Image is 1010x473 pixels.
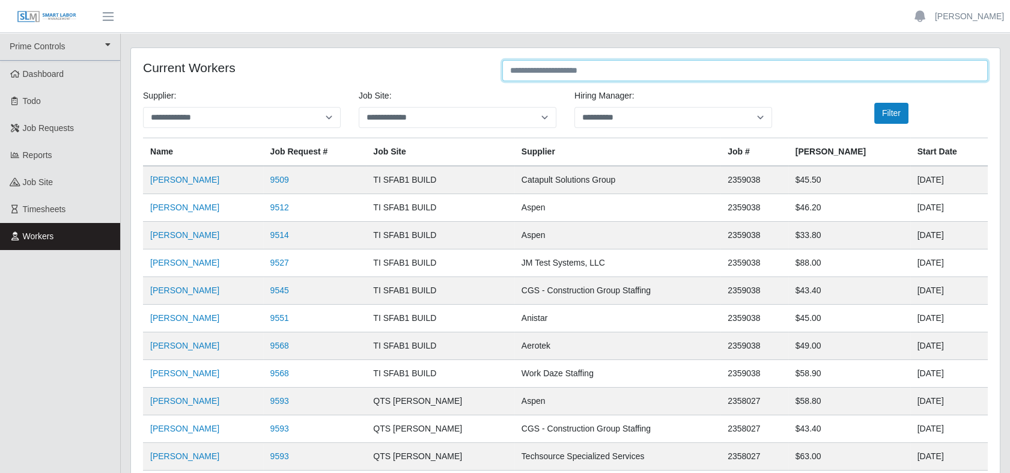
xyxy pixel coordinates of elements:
td: TI SFAB1 BUILD [366,222,514,249]
a: 9551 [270,313,289,323]
a: 9512 [270,203,289,212]
td: TI SFAB1 BUILD [366,332,514,360]
a: [PERSON_NAME] [150,175,219,185]
td: Aspen [514,388,720,415]
a: 9545 [270,285,289,295]
td: QTS [PERSON_NAME] [366,415,514,443]
a: 9514 [270,230,289,240]
td: $46.20 [788,194,910,222]
td: $45.50 [788,166,910,194]
td: 2358027 [720,388,788,415]
td: JM Test Systems, LLC [514,249,720,277]
a: 9593 [270,424,289,433]
a: 9593 [270,451,289,461]
a: 9568 [270,368,289,378]
button: Filter [874,103,908,124]
h4: Current Workers [143,60,484,75]
td: Catapult Solutions Group [514,166,720,194]
td: TI SFAB1 BUILD [366,360,514,388]
td: TI SFAB1 BUILD [366,194,514,222]
td: TI SFAB1 BUILD [366,249,514,277]
span: Workers [23,231,54,241]
label: job site: [359,90,391,102]
a: 9593 [270,396,289,406]
td: 2359038 [720,277,788,305]
a: [PERSON_NAME] [150,285,219,295]
th: Name [143,138,263,166]
td: $45.00 [788,305,910,332]
td: 2359038 [720,166,788,194]
td: Aspen [514,194,720,222]
td: [DATE] [910,194,988,222]
td: [DATE] [910,332,988,360]
td: [DATE] [910,249,988,277]
td: [DATE] [910,443,988,471]
td: [DATE] [910,277,988,305]
img: SLM Logo [17,10,77,23]
a: 9509 [270,175,289,185]
label: Hiring Manager: [574,90,634,102]
td: TI SFAB1 BUILD [366,166,514,194]
td: Work Daze Staffing [514,360,720,388]
td: $49.00 [788,332,910,360]
td: TI SFAB1 BUILD [366,305,514,332]
td: 2358027 [720,443,788,471]
a: [PERSON_NAME] [150,203,219,212]
th: Job # [720,138,788,166]
span: Reports [23,150,52,160]
td: [DATE] [910,360,988,388]
th: [PERSON_NAME] [788,138,910,166]
td: QTS [PERSON_NAME] [366,443,514,471]
td: CGS - Construction Group Staffing [514,277,720,305]
td: $33.80 [788,222,910,249]
td: 2359038 [720,222,788,249]
span: Dashboard [23,69,64,79]
td: [DATE] [910,305,988,332]
a: 9527 [270,258,289,267]
a: [PERSON_NAME] [150,396,219,406]
span: Timesheets [23,204,66,214]
a: [PERSON_NAME] [150,258,219,267]
td: [DATE] [910,415,988,443]
td: $88.00 [788,249,910,277]
td: CGS - Construction Group Staffing [514,415,720,443]
td: Aspen [514,222,720,249]
td: 2359038 [720,305,788,332]
td: Aerotek [514,332,720,360]
td: Anistar [514,305,720,332]
th: Start Date [910,138,988,166]
a: 9568 [270,341,289,350]
td: TI SFAB1 BUILD [366,277,514,305]
td: [DATE] [910,222,988,249]
td: QTS [PERSON_NAME] [366,388,514,415]
td: 2359038 [720,194,788,222]
td: [DATE] [910,388,988,415]
a: [PERSON_NAME] [150,313,219,323]
th: job site [366,138,514,166]
a: [PERSON_NAME] [150,424,219,433]
td: $58.80 [788,388,910,415]
th: Supplier [514,138,720,166]
a: [PERSON_NAME] [150,230,219,240]
th: Job Request # [263,138,367,166]
td: Techsource Specialized Services [514,443,720,471]
a: [PERSON_NAME] [150,341,219,350]
td: $58.90 [788,360,910,388]
span: Todo [23,96,41,106]
a: [PERSON_NAME] [935,10,1004,23]
td: [DATE] [910,166,988,194]
td: $43.40 [788,277,910,305]
td: $43.40 [788,415,910,443]
a: [PERSON_NAME] [150,368,219,378]
td: 2359038 [720,360,788,388]
label: Supplier: [143,90,176,102]
td: 2358027 [720,415,788,443]
span: job site [23,177,53,187]
a: [PERSON_NAME] [150,451,219,461]
td: $63.00 [788,443,910,471]
td: 2359038 [720,332,788,360]
span: Job Requests [23,123,75,133]
td: 2359038 [720,249,788,277]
